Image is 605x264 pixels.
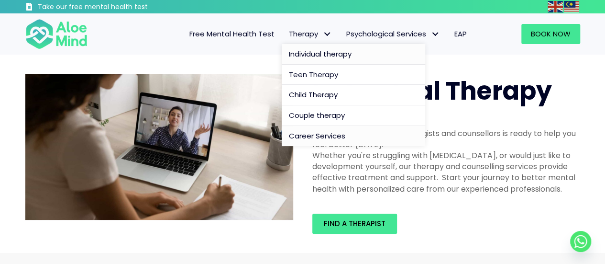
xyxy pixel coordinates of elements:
[282,126,425,146] a: Career Services
[289,69,338,80] span: Teen Therapy
[25,74,293,220] img: Therapy online individual
[324,218,385,229] span: Find a therapist
[447,24,474,44] a: EAP
[289,110,345,120] span: Couple therapy
[339,24,447,44] a: Psychological ServicesPsychological Services: submenu
[454,29,467,39] span: EAP
[38,2,199,12] h3: Take our free mental health test
[289,49,352,59] span: Individual therapy
[25,18,88,50] img: Aloe mind Logo
[282,65,425,85] a: Teen Therapy
[312,214,397,234] a: Find a therapist
[182,24,282,44] a: Free Mental Health Test
[100,24,474,44] nav: Menu
[189,29,275,39] span: Free Mental Health Test
[289,131,345,141] span: Career Services
[346,29,440,39] span: Psychological Services
[521,24,580,44] a: Book Now
[320,27,334,41] span: Therapy: submenu
[312,73,552,108] span: Individual Therapy
[312,150,580,195] div: Whether you're struggling with [MEDICAL_DATA], or would just like to development yourself, our th...
[564,1,580,12] a: Malay
[282,105,425,126] a: Couple therapy
[282,24,339,44] a: TherapyTherapy: submenu
[564,1,579,12] img: ms
[289,29,332,39] span: Therapy
[429,27,442,41] span: Psychological Services: submenu
[548,1,564,12] a: English
[570,231,591,252] a: Whatsapp
[531,29,571,39] span: Book Now
[25,2,199,13] a: Take our free mental health test
[312,128,580,150] div: Our team of clinical psychologists and counsellors is ready to help you feel better [DATE].
[282,44,425,65] a: Individual therapy
[282,85,425,105] a: Child Therapy
[548,1,563,12] img: en
[289,90,338,100] span: Child Therapy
